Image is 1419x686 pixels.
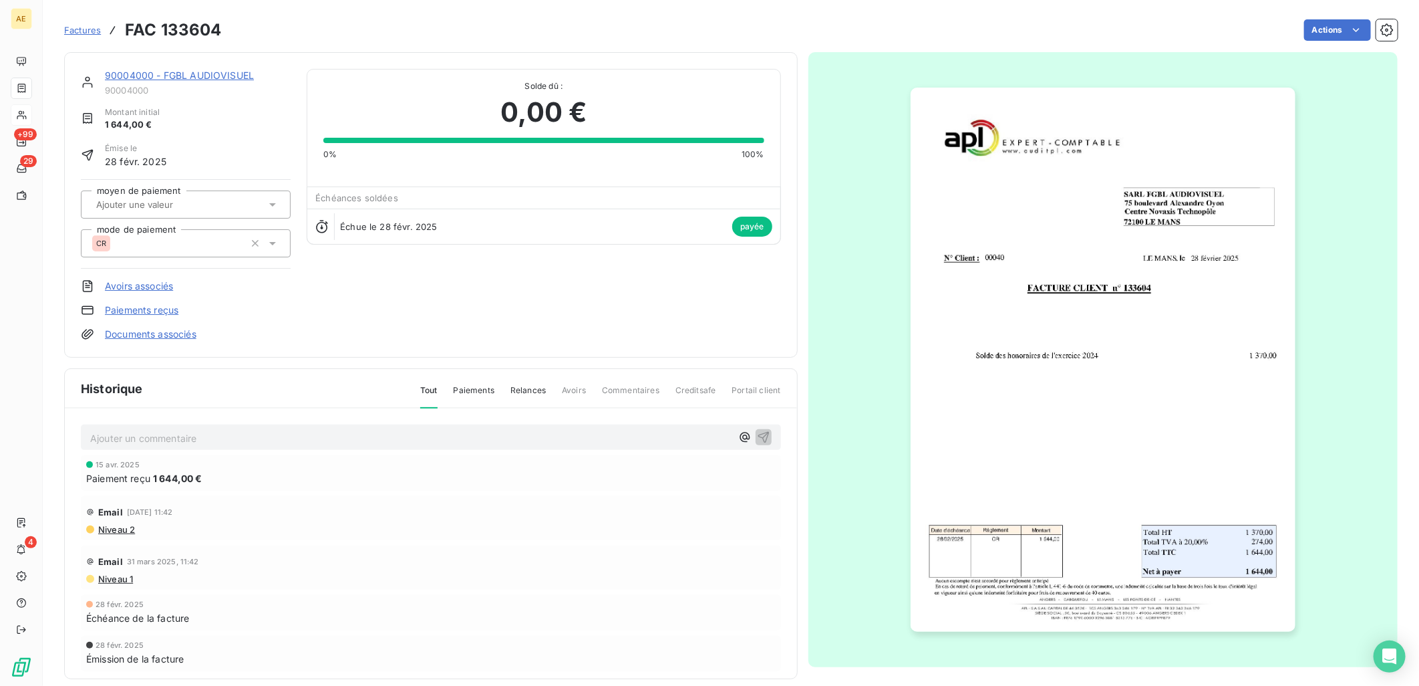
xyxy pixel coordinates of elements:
[105,106,160,118] span: Montant initial
[911,88,1295,632] img: invoice_thumbnail
[86,652,184,666] span: Émission de la facture
[96,641,144,649] span: 28 févr. 2025
[20,155,37,167] span: 29
[742,148,764,160] span: 100%
[732,217,772,237] span: payée
[125,18,222,42] h3: FAC 133604
[105,85,291,96] span: 90004000
[98,507,123,518] span: Email
[510,384,546,407] span: Relances
[95,199,229,211] input: Ajouter une valeur
[81,380,143,398] span: Historique
[562,384,586,407] span: Avoirs
[602,384,659,407] span: Commentaires
[675,384,716,407] span: Creditsafe
[127,508,173,516] span: [DATE] 11:42
[64,25,101,35] span: Factures
[1304,19,1371,41] button: Actions
[127,558,199,566] span: 31 mars 2025, 11:42
[323,80,764,92] span: Solde dû :
[105,70,254,81] a: 90004000 - FGBL AUDIOVISUEL
[11,657,32,678] img: Logo LeanPay
[97,574,133,584] span: Niveau 1
[96,600,144,608] span: 28 févr. 2025
[105,154,166,168] span: 28 févr. 2025
[105,328,196,341] a: Documents associés
[153,471,202,485] span: 1 644,00 €
[454,384,494,407] span: Paiements
[315,193,398,203] span: Échéances soldées
[98,556,123,567] span: Email
[64,23,101,37] a: Factures
[105,279,173,293] a: Avoirs associés
[340,221,437,232] span: Échue le 28 févr. 2025
[1374,641,1406,673] div: Open Intercom Messenger
[86,471,150,485] span: Paiement reçu
[97,524,135,535] span: Niveau 2
[86,611,189,625] span: Échéance de la facture
[14,128,37,140] span: +99
[323,148,337,160] span: 0%
[96,461,140,469] span: 15 avr. 2025
[105,118,160,132] span: 1 644,00 €
[25,536,37,548] span: 4
[500,92,587,132] span: 0,00 €
[105,142,166,154] span: Émise le
[105,304,178,317] a: Paiements reçus
[11,8,32,29] div: AE
[732,384,780,407] span: Portail client
[96,239,106,247] span: CR
[420,384,438,409] span: Tout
